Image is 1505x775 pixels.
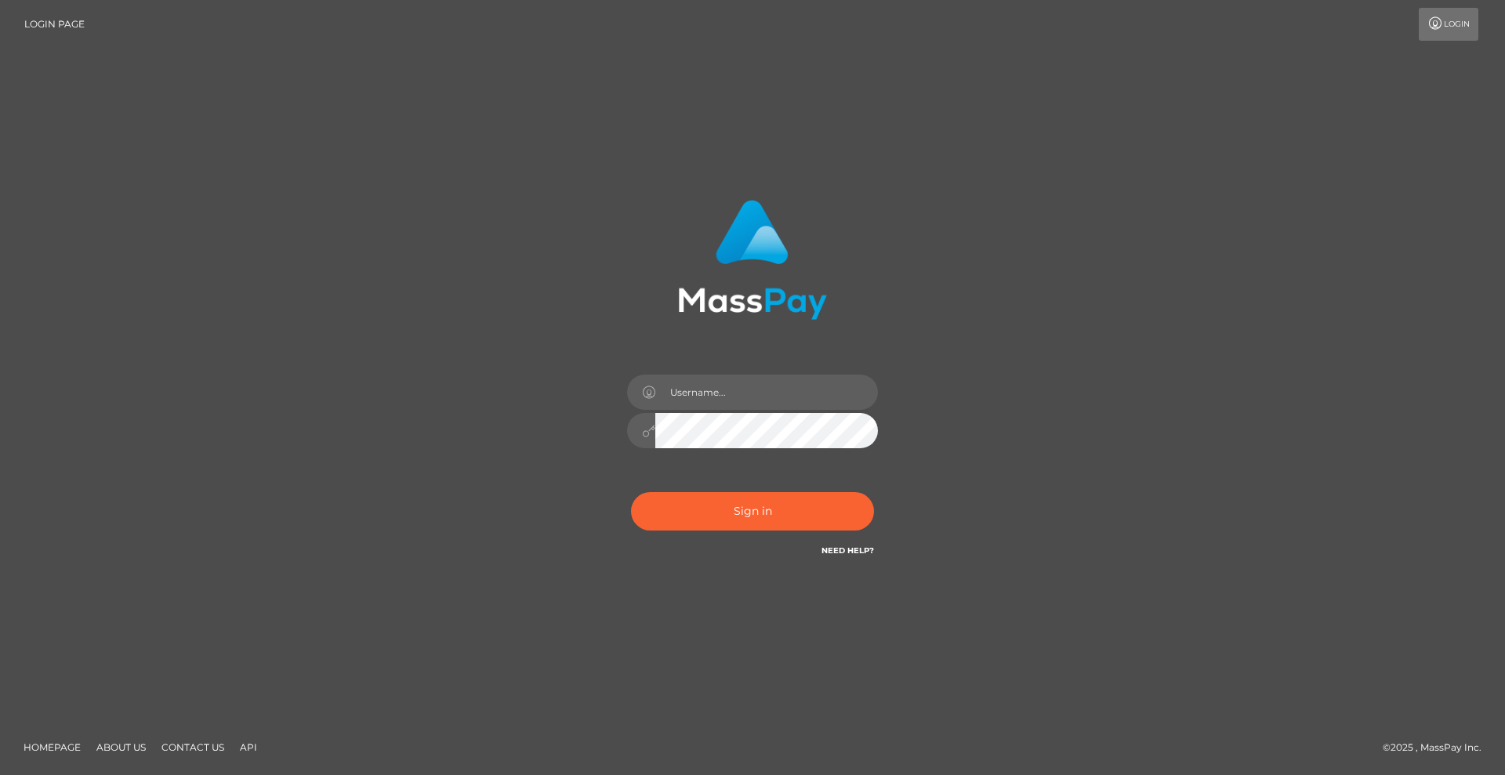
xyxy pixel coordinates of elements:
a: Contact Us [155,735,230,759]
a: Need Help? [821,545,874,556]
a: Homepage [17,735,87,759]
img: MassPay Login [678,200,827,320]
a: About Us [90,735,152,759]
a: Login [1419,8,1478,41]
button: Sign in [631,492,874,531]
a: Login Page [24,8,85,41]
input: Username... [655,375,878,410]
div: © 2025 , MassPay Inc. [1383,739,1493,756]
a: API [234,735,263,759]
